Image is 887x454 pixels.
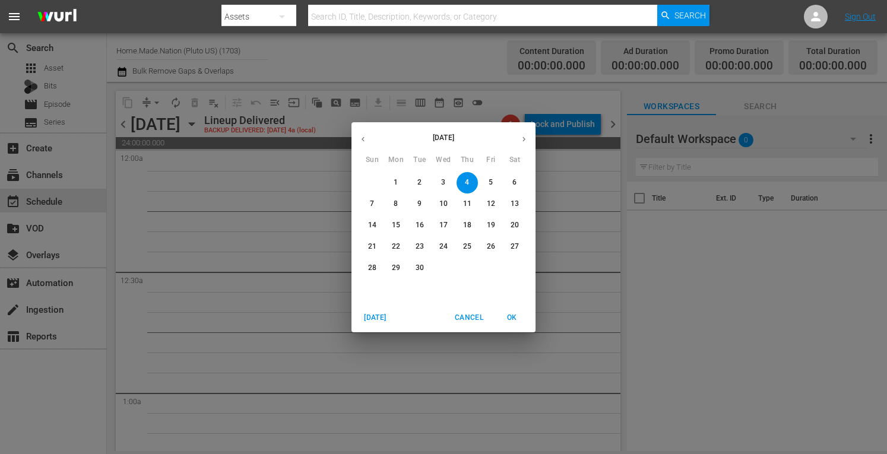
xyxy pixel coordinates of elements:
button: 15 [385,215,407,236]
p: 28 [368,263,376,273]
button: 19 [480,215,502,236]
p: 20 [511,220,519,230]
button: 5 [480,172,502,193]
button: 17 [433,215,454,236]
button: 4 [457,172,478,193]
p: 6 [512,177,517,188]
button: [DATE] [356,308,394,328]
p: 18 [463,220,471,230]
p: 13 [511,199,519,209]
button: 22 [385,236,407,258]
button: 21 [362,236,383,258]
button: 23 [409,236,430,258]
button: 24 [433,236,454,258]
button: 2 [409,172,430,193]
span: Mon [385,154,407,166]
p: 30 [416,263,424,273]
button: 14 [362,215,383,236]
p: 27 [511,242,519,252]
p: 29 [392,263,400,273]
p: 21 [368,242,376,252]
button: 28 [362,258,383,279]
button: 20 [504,215,525,236]
span: OK [498,312,526,324]
span: Fri [480,154,502,166]
span: Cancel [455,312,483,324]
button: 25 [457,236,478,258]
button: 7 [362,193,383,215]
button: 13 [504,193,525,215]
p: 19 [487,220,495,230]
p: [DATE] [375,132,512,143]
img: ans4CAIJ8jUAAAAAAAAAAAAAAAAAAAAAAAAgQb4GAAAAAAAAAAAAAAAAAAAAAAAAJMjXAAAAAAAAAAAAAAAAAAAAAAAAgAT5G... [28,3,85,31]
button: 18 [457,215,478,236]
span: menu [7,9,21,24]
span: Sun [362,154,383,166]
button: Cancel [450,308,488,328]
button: 10 [433,193,454,215]
p: 22 [392,242,400,252]
button: 30 [409,258,430,279]
button: OK [493,308,531,328]
p: 16 [416,220,424,230]
button: 29 [385,258,407,279]
span: Search [674,5,706,26]
p: 23 [416,242,424,252]
p: 15 [392,220,400,230]
p: 26 [487,242,495,252]
p: 11 [463,199,471,209]
p: 24 [439,242,448,252]
span: Sat [504,154,525,166]
span: Thu [457,154,478,166]
button: 16 [409,215,430,236]
p: 5 [489,177,493,188]
button: 27 [504,236,525,258]
span: [DATE] [361,312,389,324]
button: 1 [385,172,407,193]
span: Wed [433,154,454,166]
button: 6 [504,172,525,193]
p: 12 [487,199,495,209]
button: 9 [409,193,430,215]
span: Tue [409,154,430,166]
p: 17 [439,220,448,230]
button: 3 [433,172,454,193]
p: 2 [417,177,422,188]
p: 9 [417,199,422,209]
p: 3 [441,177,445,188]
a: Sign Out [845,12,876,21]
button: 26 [480,236,502,258]
p: 10 [439,199,448,209]
p: 7 [370,199,374,209]
p: 25 [463,242,471,252]
button: 12 [480,193,502,215]
p: 1 [394,177,398,188]
button: 8 [385,193,407,215]
button: 11 [457,193,478,215]
p: 8 [394,199,398,209]
p: 4 [465,177,469,188]
p: 14 [368,220,376,230]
